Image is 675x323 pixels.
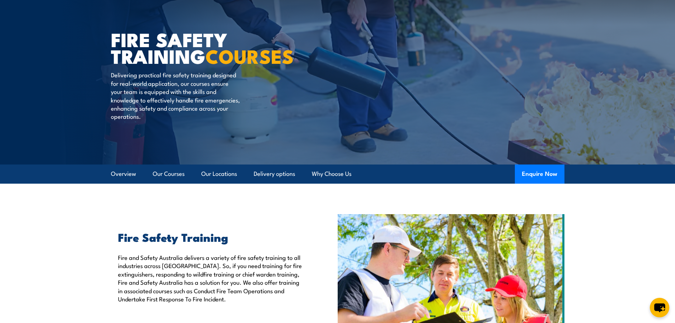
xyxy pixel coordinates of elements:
[650,298,669,317] button: chat-button
[515,165,564,184] button: Enquire Now
[206,41,294,70] strong: COURSES
[118,232,305,242] h2: Fire Safety Training
[153,165,185,183] a: Our Courses
[312,165,351,183] a: Why Choose Us
[201,165,237,183] a: Our Locations
[111,71,240,120] p: Delivering practical fire safety training designed for real-world application, our courses ensure...
[111,31,286,64] h1: FIRE SAFETY TRAINING
[118,253,305,303] p: Fire and Safety Australia delivers a variety of fire safety training to all industries across [GE...
[254,165,295,183] a: Delivery options
[111,165,136,183] a: Overview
